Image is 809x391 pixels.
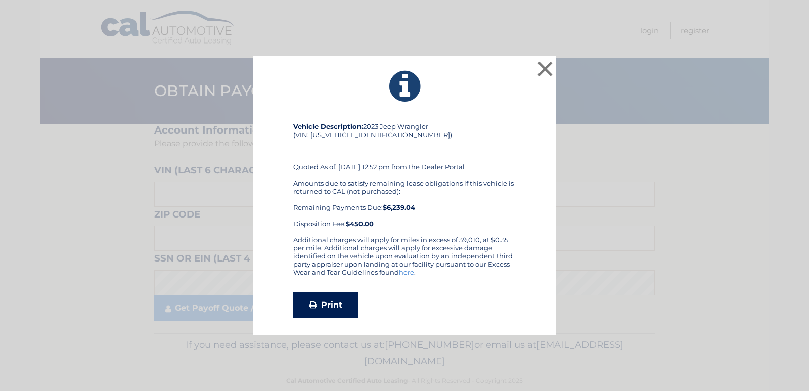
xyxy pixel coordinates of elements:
[293,122,516,236] div: 2023 Jeep Wrangler (VIN: [US_VEHICLE_IDENTIFICATION_NUMBER]) Quoted As of: [DATE] 12:52 pm from t...
[293,236,516,284] div: Additional charges will apply for miles in excess of 39,010, at $0.35 per mile. Additional charge...
[535,59,555,79] button: ×
[346,220,374,228] strong: $450.00
[383,203,415,211] b: $6,239.04
[293,292,358,318] a: Print
[399,268,414,276] a: here
[293,179,516,228] div: Amounts due to satisfy remaining lease obligations if this vehicle is returned to CAL (not purcha...
[293,122,363,131] strong: Vehicle Description:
